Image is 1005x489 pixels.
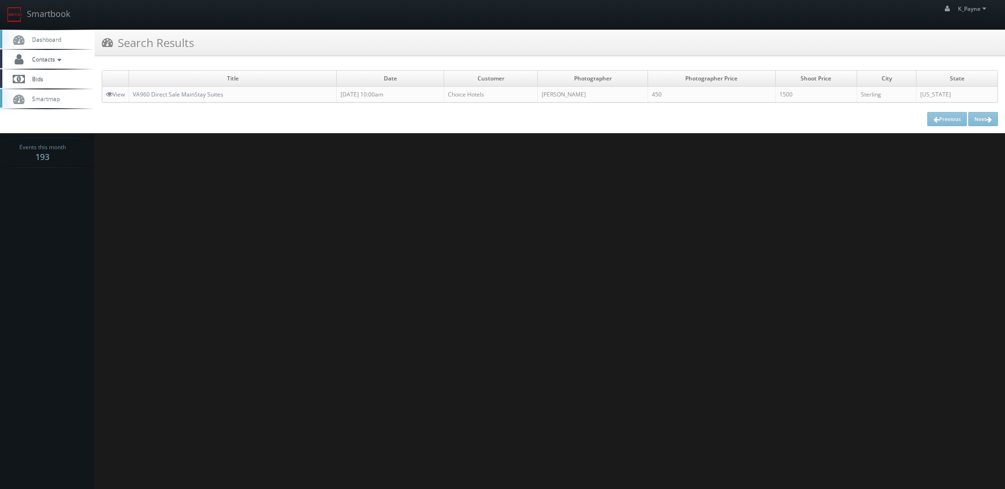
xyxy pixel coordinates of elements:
[133,90,223,98] a: VA960 Direct Sale MainStay Suites
[129,71,337,87] td: Title
[102,34,194,51] h3: Search Results
[775,71,857,87] td: Shoot Price
[648,87,775,103] td: 450
[444,87,537,103] td: Choice Hotels
[35,151,49,162] strong: 193
[444,71,537,87] td: Customer
[916,87,997,103] td: [US_STATE]
[916,71,997,87] td: State
[537,71,648,87] td: Photographer
[857,71,916,87] td: City
[27,95,60,103] span: Smartmap
[857,87,916,103] td: Sterling
[775,87,857,103] td: 1500
[27,55,64,63] span: Contacts
[7,7,22,22] img: smartbook-logo.png
[19,143,66,152] span: Events this month
[537,87,648,103] td: [PERSON_NAME]
[958,5,989,13] span: K_Payne
[337,71,444,87] td: Date
[27,35,61,43] span: Dashboard
[27,75,43,83] span: Bids
[337,87,444,103] td: [DATE] 10:00am
[106,90,125,98] a: View
[648,71,775,87] td: Photographer Price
